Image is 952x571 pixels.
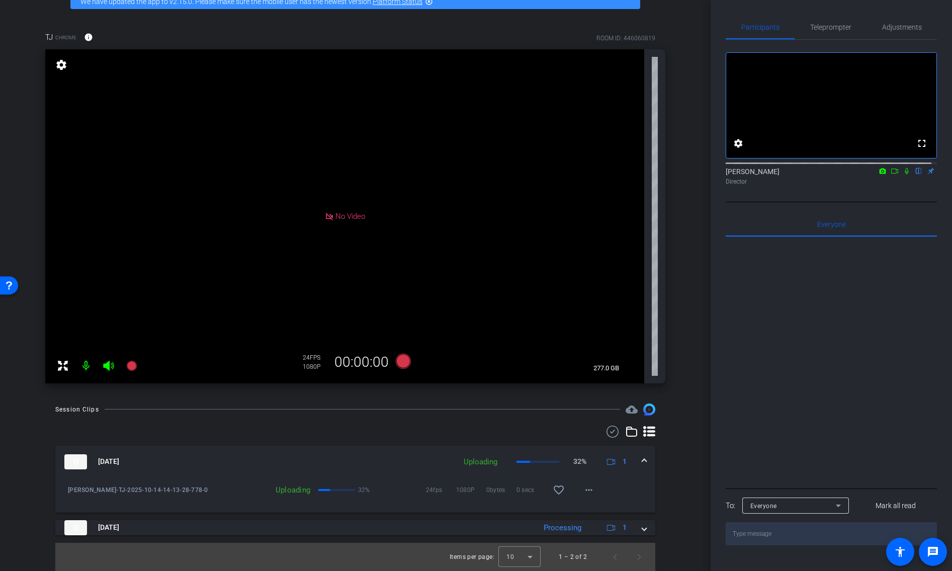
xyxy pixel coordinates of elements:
[623,522,627,533] span: 1
[303,354,328,362] div: 24
[328,354,395,371] div: 00:00:00
[54,59,68,71] mat-icon: settings
[623,456,627,467] span: 1
[583,484,595,496] mat-icon: more_horiz
[590,362,623,374] span: 277.0 GB
[750,503,777,510] span: Everyone
[626,403,638,416] span: Destinations for your clips
[626,403,638,416] mat-icon: cloud_upload
[98,522,119,533] span: [DATE]
[596,34,655,43] div: ROOM ID: 446060819
[55,34,76,41] span: Chrome
[643,403,655,416] img: Session clips
[55,520,655,535] mat-expansion-panel-header: thumb-nail[DATE]Processing1
[98,456,119,467] span: [DATE]
[810,24,851,31] span: Teleprompter
[516,485,547,495] span: 0 secs
[741,24,780,31] span: Participants
[882,24,922,31] span: Adjustments
[726,177,937,186] div: Director
[573,456,586,467] p: 32%
[913,166,925,175] mat-icon: flip
[358,485,370,495] p: 32%
[55,446,655,478] mat-expansion-panel-header: thumb-nail[DATE]Uploading32%1
[876,501,916,511] span: Mark all read
[459,456,502,468] div: Uploading
[726,167,937,186] div: [PERSON_NAME]
[817,221,846,228] span: Everyone
[456,485,486,495] span: 1080P
[450,552,494,562] div: Items per page:
[55,404,99,415] div: Session Clips
[84,33,93,42] mat-icon: info
[916,137,928,149] mat-icon: fullscreen
[732,137,744,149] mat-icon: settings
[603,545,627,569] button: Previous page
[559,552,587,562] div: 1 – 2 of 2
[539,522,586,534] div: Processing
[303,363,328,371] div: 1080P
[726,500,735,512] div: To:
[426,485,456,495] span: 24fps
[627,545,651,569] button: Next page
[68,485,215,495] span: [PERSON_NAME]-TJ-2025-10-14-14-13-28-778-0
[553,484,565,496] mat-icon: favorite_border
[45,32,53,43] span: TJ
[894,546,906,558] mat-icon: accessibility
[855,497,937,515] button: Mark all read
[64,454,87,469] img: thumb-nail
[310,354,320,361] span: FPS
[927,546,939,558] mat-icon: message
[486,485,516,495] span: 0bytes
[215,485,315,495] div: Uploading
[55,478,655,513] div: thumb-nail[DATE]Uploading32%1
[335,212,365,221] span: No Video
[64,520,87,535] img: thumb-nail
